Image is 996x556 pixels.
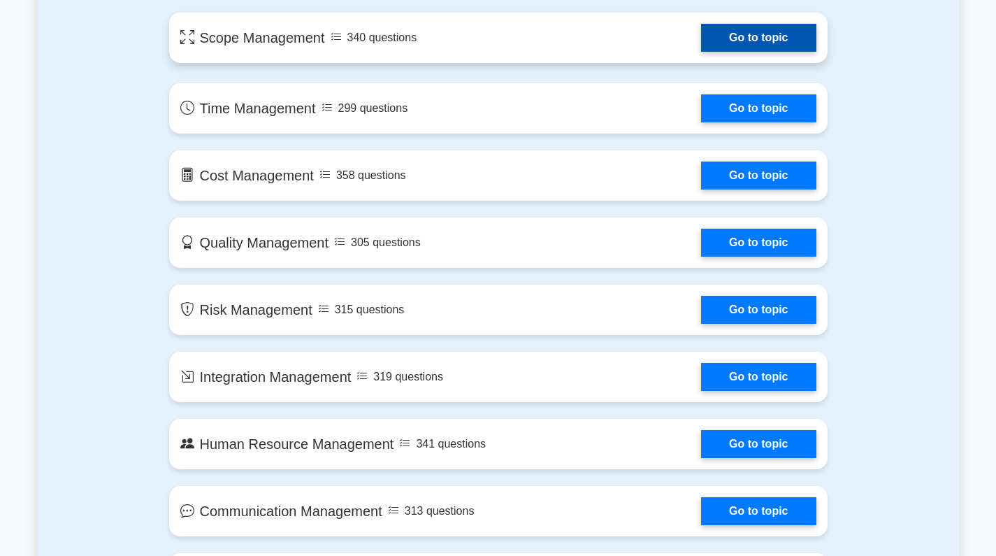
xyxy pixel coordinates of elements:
a: Go to topic [701,229,816,257]
a: Go to topic [701,94,816,122]
a: Go to topic [701,363,816,391]
a: Go to topic [701,296,816,324]
a: Go to topic [701,430,816,458]
a: Go to topic [701,497,816,525]
a: Go to topic [701,24,816,52]
a: Go to topic [701,162,816,190]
